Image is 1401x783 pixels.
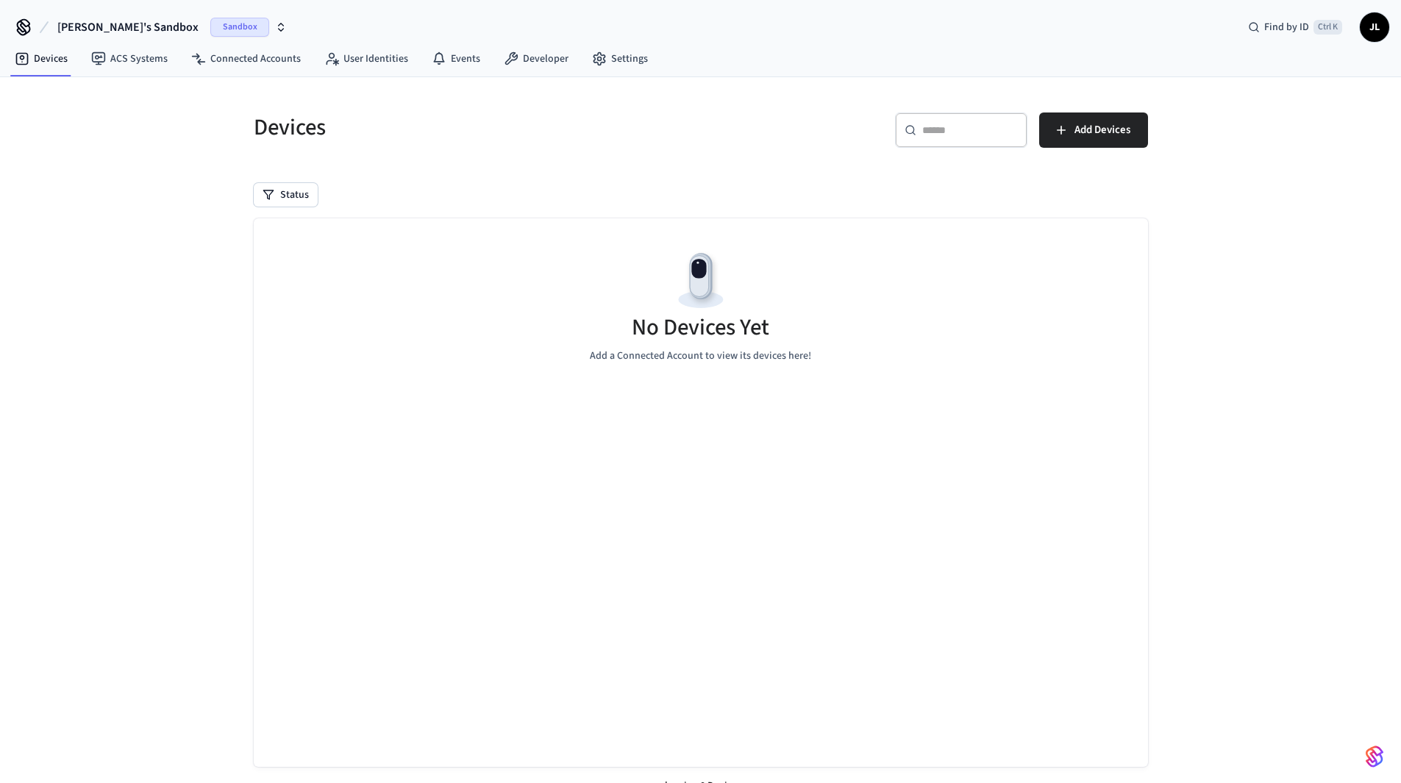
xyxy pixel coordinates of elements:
p: Add a Connected Account to view its devices here! [590,348,811,364]
span: Add Devices [1074,121,1130,140]
span: [PERSON_NAME]'s Sandbox [57,18,199,36]
span: Find by ID [1264,20,1309,35]
a: User Identities [313,46,420,72]
img: SeamLogoGradient.69752ec5.svg [1366,745,1383,768]
button: Status [254,183,318,207]
span: Sandbox [210,18,269,37]
h5: No Devices Yet [632,312,769,343]
a: Developer [492,46,580,72]
a: Devices [3,46,79,72]
a: Connected Accounts [179,46,313,72]
button: JL [1360,12,1389,42]
a: Settings [580,46,660,72]
span: Ctrl K [1313,20,1342,35]
img: Devices Empty State [668,248,734,314]
h5: Devices [254,112,692,143]
span: JL [1361,14,1388,40]
button: Add Devices [1039,112,1148,148]
a: ACS Systems [79,46,179,72]
div: Find by IDCtrl K [1236,14,1354,40]
a: Events [420,46,492,72]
